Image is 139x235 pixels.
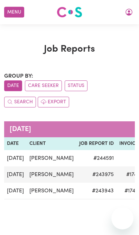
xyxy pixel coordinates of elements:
td: # 243975 [76,166,117,183]
th: Job Report ID [76,137,117,150]
td: [PERSON_NAME] [27,166,76,183]
th: Client [27,137,76,150]
img: Careseekers logo [57,6,82,18]
td: [DATE] [4,166,27,183]
button: sort invoices by care seeker [25,80,62,91]
td: [DATE] [4,150,27,166]
h1: Job Reports [4,44,135,55]
iframe: Button to launch messaging window [111,207,133,229]
button: Menu [4,7,24,18]
td: # 243943 [76,183,117,199]
button: Export [38,97,69,107]
button: My Account [122,6,136,18]
td: # 244591 [76,150,117,166]
td: [PERSON_NAME] [27,150,76,166]
td: [PERSON_NAME] [27,183,76,199]
a: Careseekers logo [57,4,82,20]
button: sort invoices by paid status [65,80,87,91]
td: [DATE] [4,183,27,199]
button: sort invoices by date [4,80,22,91]
button: Search [4,97,36,107]
th: Date [4,137,27,150]
span: Group by: [4,73,33,79]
